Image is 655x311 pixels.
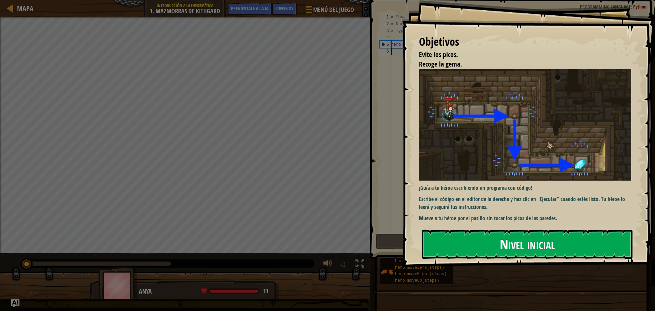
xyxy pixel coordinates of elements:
font: Mapa [17,4,33,13]
div: Anya [139,287,274,296]
button: Pregúntale a la IA [11,299,19,308]
div: 3 [380,27,391,34]
div: 2 [380,20,391,27]
button: Ajustar el volumen [321,257,335,271]
font: Recoge la gema. [419,59,462,69]
span: hero.moveUp(steps) [395,278,439,283]
button: Pregúntale a la IA [228,3,272,15]
font: Mueve a tu héroe por el pasillo sin tocar los picos de las paredes. [419,214,557,222]
font: Escribe el código en el editor de la derecha y haz clic en "Ejecutar" cuando estés listo. Tu héro... [419,195,625,211]
font: Pregúntale a la IA [231,5,268,12]
button: Menú del juego [300,3,358,19]
font: Consejos [275,5,293,12]
span: 11 [263,287,268,295]
img: portrait.png [380,265,393,278]
font: Menú del juego [313,5,354,14]
button: Run [376,234,644,249]
font: Objetivos [419,34,459,49]
font: Nivel inicial [500,235,555,253]
img: thang_avatar_frame.png [98,267,138,305]
span: hero.moveDown(steps) [395,259,444,264]
a: Mapa [14,4,33,13]
button: Nivel inicial [422,230,632,258]
font: ♫ [339,258,346,269]
font: ¡Guía a tu héroe escribiendo un programa con código! [419,184,532,192]
div: 1 [380,14,391,20]
font: Evite los picos. [419,50,458,59]
div: health: 11 / 11 [201,288,268,294]
div: 4 [380,34,391,41]
button: ♫ [338,257,350,271]
div: 6 [380,48,391,55]
span: hero.moveRight(steps) [395,272,447,277]
img: Mazmorras de Kithgard [419,69,636,181]
div: 5 [380,41,391,48]
button: Cambiar a pantalla completa [353,257,367,271]
li: Evite los picos. [410,50,629,60]
span: hero.moveLeft(steps) [395,265,444,270]
li: Recoge la gema. [410,59,629,69]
